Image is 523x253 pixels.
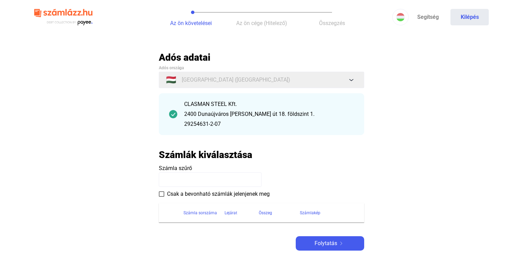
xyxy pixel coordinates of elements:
div: 29254631-2-07 [184,120,354,128]
img: szamlazzhu-logo [34,6,92,28]
div: Lejárat [225,209,259,217]
span: 🇭🇺 [166,76,176,84]
button: Folytatásarrow-right-white [296,236,364,251]
div: Számlakép [300,209,356,217]
span: Folytatás [315,239,337,248]
div: 2400 Dunaújváros [PERSON_NAME] út 18. földszint 1. [184,110,354,118]
div: Számlakép [300,209,320,217]
button: Kilépés [450,9,489,25]
div: CLASMAN STEEL Kft. [184,100,354,108]
a: Segítség [409,9,447,25]
img: arrow-right-white [337,242,345,245]
button: 🇭🇺[GEOGRAPHIC_DATA] ([GEOGRAPHIC_DATA]) [159,72,364,88]
span: Adós országa [159,65,184,70]
div: Lejárat [225,209,237,217]
div: Összeg [259,209,300,217]
span: Az ön cége (Hitelező) [236,20,287,26]
span: Csak a bevonható számlák jelenjenek meg [167,190,270,198]
div: Számla sorszáma [183,209,225,217]
span: Az ön követelései [170,20,212,26]
img: HU [396,13,405,21]
span: [GEOGRAPHIC_DATA] ([GEOGRAPHIC_DATA]) [182,76,290,84]
button: HU [392,9,409,25]
h2: Számlák kiválasztása [159,149,252,161]
span: Összegzés [319,20,345,26]
div: Összeg [259,209,272,217]
span: Számla szűrő [159,165,192,171]
div: Számla sorszáma [183,209,217,217]
img: checkmark-darker-green-circle [169,110,177,118]
h2: Adós adatai [159,51,364,63]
